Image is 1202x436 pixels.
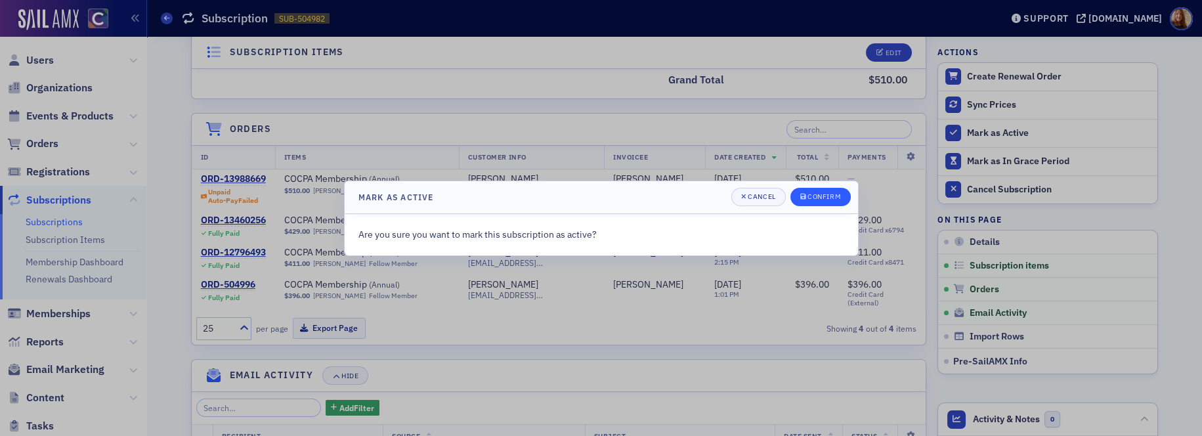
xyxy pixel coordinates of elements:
div: Confirm [807,193,841,200]
button: Cancel [731,188,786,206]
h4: Mark as Active [358,191,434,203]
div: Cancel [748,193,775,200]
button: Confirm [790,188,851,206]
div: Are you sure you want to mark this subscription as active? [345,214,858,255]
